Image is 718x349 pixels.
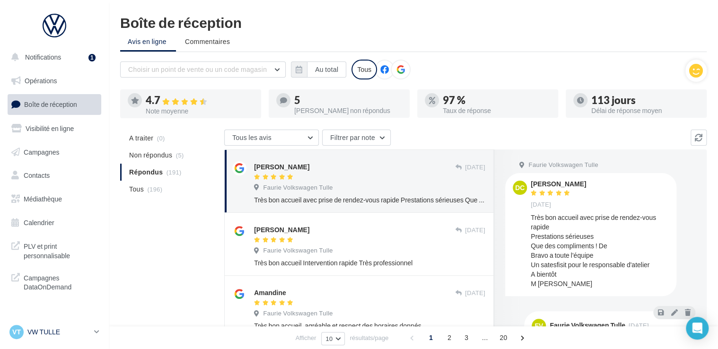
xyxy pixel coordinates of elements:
span: Opérations [25,77,57,85]
a: Contacts [6,166,103,185]
span: Choisir un point de vente ou un code magasin [128,65,267,73]
div: Taux de réponse [443,107,551,114]
a: Médiathèque [6,189,103,209]
a: Visibilité en ligne [6,119,103,139]
a: Boîte de réception [6,94,103,114]
span: ... [477,330,492,345]
span: 1 [423,330,438,345]
div: Très bon accueil avec prise de rendez-vous rapide Prestations sérieuses Que des compliments ! De ... [254,195,485,205]
div: [PERSON_NAME] [254,225,309,235]
button: Choisir un point de vente ou un code magasin [120,61,286,78]
div: Très bon accueil Intervention rapide Très professionnel [254,258,485,268]
div: Boîte de réception [120,15,707,29]
span: Campagnes DataOnDemand [24,271,97,292]
a: Calendrier [6,213,103,233]
span: Notifications [25,53,61,61]
span: Campagnes [24,148,60,156]
span: Contacts [24,171,50,179]
span: 2 [442,330,457,345]
span: Non répondus [129,150,172,160]
button: 10 [321,332,344,345]
div: Tous [351,60,377,79]
button: Tous les avis [224,130,319,146]
div: 1 [88,54,96,61]
span: Visibilité en ligne [26,124,74,132]
span: (196) [147,185,162,193]
button: Notifications 1 [6,47,99,67]
span: [DATE] [465,163,485,172]
span: Commentaires [185,37,230,46]
div: [PERSON_NAME] [531,181,586,187]
span: Boîte de réception [24,100,77,108]
span: Faurie Volkswagen Tulle [263,183,333,192]
div: Très bon accueil, agréable et respect des horaires donnés. [254,321,485,331]
span: FV [534,321,543,331]
div: 4.7 [146,95,254,106]
span: (5) [176,151,184,159]
span: Tous [129,184,144,194]
button: Au total [291,61,346,78]
span: Calendrier [24,218,54,227]
div: Très bon accueil avec prise de rendez-vous rapide Prestations sérieuses Que des compliments ! De ... [531,213,669,288]
span: Faurie Volkswagen Tulle [263,309,333,318]
a: Opérations [6,71,103,91]
span: DC [515,183,525,192]
span: 20 [496,330,511,345]
div: [PERSON_NAME] non répondus [294,107,402,114]
p: VW TULLE [27,327,90,337]
span: Faurie Volkswagen Tulle [528,161,598,169]
span: Médiathèque [24,195,62,203]
a: PLV et print personnalisable [6,236,103,264]
span: [DATE] [629,323,649,329]
a: Campagnes [6,142,103,162]
div: Faurie Volkswagen Tulle [550,322,625,329]
span: VT [12,327,21,337]
span: résultats/page [350,333,389,342]
span: (0) [157,134,165,142]
button: Filtrer par note [322,130,391,146]
div: [PERSON_NAME] [254,162,309,172]
div: Amandine [254,288,286,297]
div: Note moyenne [146,108,254,114]
span: 10 [325,335,333,342]
div: Open Intercom Messenger [686,317,709,340]
div: Délai de réponse moyen [591,107,699,114]
div: 97 % [443,95,551,105]
span: Tous les avis [232,133,271,141]
span: [DATE] [531,201,551,209]
span: PLV et print personnalisable [24,240,97,260]
span: A traiter [129,133,153,143]
div: 113 jours [591,95,699,105]
span: 3 [459,330,474,345]
span: [DATE] [465,226,485,235]
div: 5 [294,95,402,105]
a: Campagnes DataOnDemand [6,268,103,296]
button: Au total [307,61,346,78]
span: [DATE] [465,289,485,297]
a: VT VW TULLE [8,323,101,341]
span: Afficher [296,333,316,342]
span: Faurie Volkswagen Tulle [263,246,333,255]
